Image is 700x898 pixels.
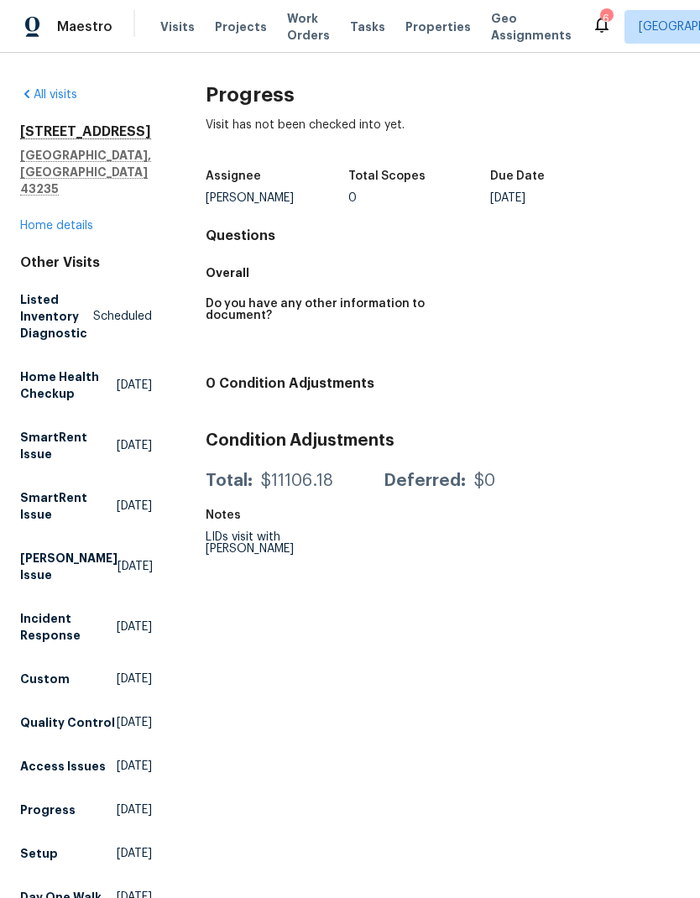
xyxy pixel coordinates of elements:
[20,89,77,101] a: All visits
[206,472,253,489] div: Total:
[20,291,93,342] h5: Listed Inventory Diagnostic
[20,550,118,583] h5: [PERSON_NAME] Issue
[117,845,152,862] span: [DATE]
[117,498,152,514] span: [DATE]
[20,254,152,271] div: Other Visits
[491,10,572,44] span: Geo Assignments
[20,543,152,590] a: [PERSON_NAME] Issue[DATE]
[206,509,241,521] h5: Notes
[117,619,152,635] span: [DATE]
[405,18,471,35] span: Properties
[20,429,117,462] h5: SmartRent Issue
[206,298,429,321] h5: Do you have any other information to document?
[117,758,152,775] span: [DATE]
[20,610,117,644] h5: Incident Response
[287,10,330,44] span: Work Orders
[57,18,112,35] span: Maestro
[20,603,152,650] a: Incident Response[DATE]
[348,192,490,204] div: 0
[117,377,152,394] span: [DATE]
[206,117,680,160] div: Visit has not been checked into yet.
[20,422,152,469] a: SmartRent Issue[DATE]
[384,472,466,489] div: Deferred:
[600,10,612,27] div: 6
[20,838,152,869] a: Setup[DATE]
[20,801,76,818] h5: Progress
[348,170,426,182] h5: Total Scopes
[93,308,152,325] span: Scheduled
[20,664,152,694] a: Custom[DATE]
[490,170,545,182] h5: Due Date
[350,21,385,33] span: Tasks
[117,801,152,818] span: [DATE]
[206,170,261,182] h5: Assignee
[117,714,152,731] span: [DATE]
[261,472,333,489] div: $11106.18
[206,86,680,103] h2: Progress
[20,285,152,348] a: Listed Inventory DiagnosticScheduled
[20,795,152,825] a: Progress[DATE]
[20,489,117,523] h5: SmartRent Issue
[215,18,267,35] span: Projects
[474,472,495,489] div: $0
[20,845,58,862] h5: Setup
[206,432,680,449] h3: Condition Adjustments
[206,531,347,555] div: LIDs visit with [PERSON_NAME]
[20,368,117,402] h5: Home Health Checkup
[20,707,152,738] a: Quality Control[DATE]
[20,758,106,775] h5: Access Issues
[490,192,632,204] div: [DATE]
[20,483,152,530] a: SmartRent Issue[DATE]
[20,671,70,687] h5: Custom
[20,220,93,232] a: Home details
[206,192,347,204] div: [PERSON_NAME]
[20,362,152,409] a: Home Health Checkup[DATE]
[117,437,152,454] span: [DATE]
[206,227,680,244] h4: Questions
[206,375,680,392] h4: 0 Condition Adjustments
[20,751,152,781] a: Access Issues[DATE]
[206,264,680,281] h5: Overall
[20,714,115,731] h5: Quality Control
[117,671,152,687] span: [DATE]
[118,558,153,575] span: [DATE]
[160,18,195,35] span: Visits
